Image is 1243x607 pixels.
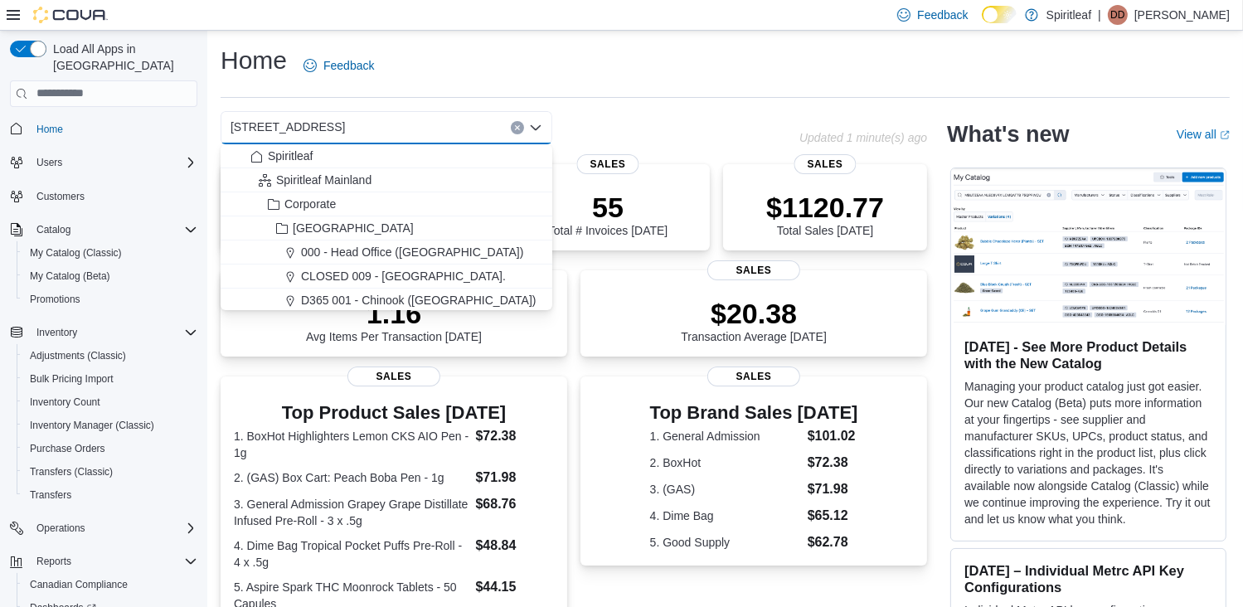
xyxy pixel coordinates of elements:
[30,270,110,283] span: My Catalog (Beta)
[808,532,858,552] dd: $62.78
[1046,5,1091,25] p: Spiritleaf
[23,243,197,263] span: My Catalog (Classic)
[36,156,62,169] span: Users
[17,573,204,596] button: Canadian Compliance
[30,220,197,240] span: Catalog
[46,41,197,74] span: Load All Apps in [GEOGRAPHIC_DATA]
[23,392,197,412] span: Inventory Count
[794,154,857,174] span: Sales
[293,220,414,236] span: [GEOGRAPHIC_DATA]
[30,396,100,409] span: Inventory Count
[23,485,197,505] span: Transfers
[23,266,197,286] span: My Catalog (Beta)
[476,577,555,597] dd: $44.15
[30,551,197,571] span: Reports
[17,437,204,460] button: Purchase Orders
[30,578,128,591] span: Canadian Compliance
[36,522,85,535] span: Operations
[30,518,92,538] button: Operations
[30,119,70,139] a: Home
[1108,5,1128,25] div: Daniel D
[284,196,336,212] span: Corporate
[23,243,129,263] a: My Catalog (Classic)
[301,268,506,284] span: CLOSED 009 - [GEOGRAPHIC_DATA].
[30,293,80,306] span: Promotions
[306,297,482,330] p: 1.16
[221,168,552,192] button: Spiritleaf Mainland
[30,186,197,206] span: Customers
[650,507,801,524] dt: 4. Dime Bag
[36,190,85,203] span: Customers
[650,403,858,423] h3: Top Brand Sales [DATE]
[30,551,78,571] button: Reports
[982,6,1017,23] input: Dark Mode
[30,488,71,502] span: Transfers
[17,483,204,507] button: Transfers
[808,479,858,499] dd: $71.98
[30,323,84,342] button: Inventory
[23,575,134,595] a: Canadian Compliance
[476,426,555,446] dd: $72.38
[30,153,69,172] button: Users
[323,57,374,74] span: Feedback
[23,439,197,459] span: Purchase Orders
[964,338,1212,371] h3: [DATE] - See More Product Details with the New Catalog
[17,241,204,265] button: My Catalog (Classic)
[221,192,552,216] button: Corporate
[548,191,668,237] div: Total # Invoices [DATE]
[964,562,1212,595] h3: [DATE] – Individual Metrc API Key Configurations
[30,153,197,172] span: Users
[23,485,78,505] a: Transfers
[234,428,469,461] dt: 1. BoxHot Highlighters Lemon CKS AIO Pen - 1g
[529,121,542,134] button: Close list of options
[17,414,204,437] button: Inventory Manager (Classic)
[301,244,523,260] span: 000 - Head Office ([GEOGRAPHIC_DATA])
[23,575,197,595] span: Canadian Compliance
[30,372,114,386] span: Bulk Pricing Import
[964,378,1212,527] p: Managing your product catalog just got easier. Our new Catalog (Beta) puts more information at yo...
[917,7,968,23] span: Feedback
[297,49,381,82] a: Feedback
[36,223,70,236] span: Catalog
[707,260,800,280] span: Sales
[1098,5,1101,25] p: |
[23,462,119,482] a: Transfers (Classic)
[234,403,554,423] h3: Top Product Sales [DATE]
[17,288,204,311] button: Promotions
[23,266,117,286] a: My Catalog (Beta)
[3,321,204,344] button: Inventory
[268,148,313,164] span: Spiritleaf
[23,346,133,366] a: Adjustments (Classic)
[681,297,827,343] div: Transaction Average [DATE]
[221,44,287,77] h1: Home
[23,439,112,459] a: Purchase Orders
[476,536,555,556] dd: $48.84
[17,265,204,288] button: My Catalog (Beta)
[476,468,555,488] dd: $71.98
[3,218,204,241] button: Catalog
[23,369,120,389] a: Bulk Pricing Import
[301,292,536,308] span: D365 001 - Chinook ([GEOGRAPHIC_DATA])
[30,187,91,206] a: Customers
[231,117,345,137] span: [STREET_ADDRESS]
[221,216,552,240] button: [GEOGRAPHIC_DATA]
[221,144,552,168] button: Spiritleaf
[766,191,884,224] p: $1120.77
[30,246,122,260] span: My Catalog (Classic)
[681,297,827,330] p: $20.38
[234,469,469,486] dt: 2. (GAS) Box Cart: Peach Boba Pen - 1g
[23,346,197,366] span: Adjustments (Classic)
[30,119,197,139] span: Home
[17,391,204,414] button: Inventory Count
[23,289,87,309] a: Promotions
[36,326,77,339] span: Inventory
[3,117,204,141] button: Home
[221,240,552,265] button: 000 - Head Office ([GEOGRAPHIC_DATA])
[3,184,204,208] button: Customers
[221,265,552,289] button: CLOSED 009 - [GEOGRAPHIC_DATA].
[17,367,204,391] button: Bulk Pricing Import
[23,462,197,482] span: Transfers (Classic)
[1134,5,1230,25] p: [PERSON_NAME]
[30,220,77,240] button: Catalog
[30,323,197,342] span: Inventory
